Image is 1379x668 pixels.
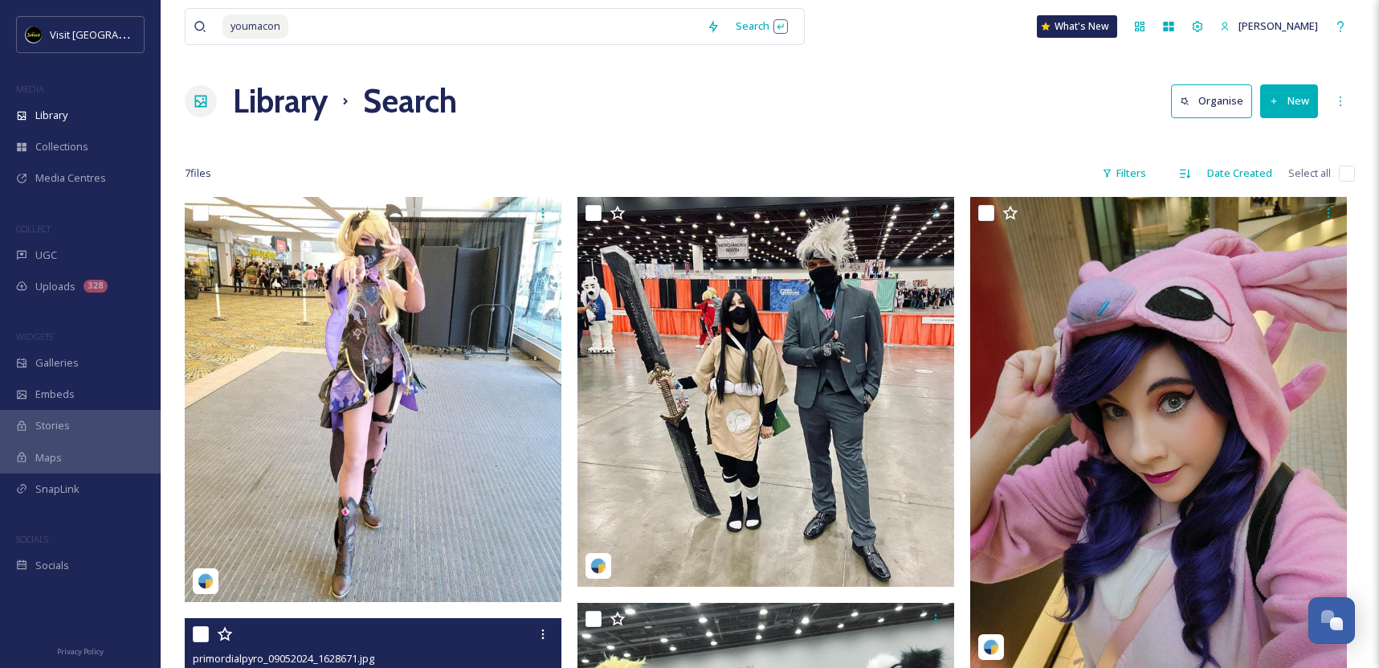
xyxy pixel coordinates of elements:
[35,170,106,186] span: Media Centres
[1308,597,1355,644] button: Open Chat
[35,418,70,433] span: Stories
[26,42,39,55] img: website_grey.svg
[1288,166,1331,181] span: Select all
[42,42,177,55] div: Domain: [DOMAIN_NAME]
[185,166,211,181] span: 7 file s
[177,95,271,105] div: Keywords by Traffic
[1260,84,1318,117] button: New
[728,10,796,42] div: Search
[1212,10,1326,42] a: [PERSON_NAME]
[233,77,328,125] a: Library
[35,139,88,154] span: Collections
[35,558,69,573] span: Socials
[16,223,51,235] span: COLLECT
[590,558,606,574] img: snapsea-logo.png
[26,27,42,43] img: VISIT%20DETROIT%20LOGO%20-%20BLACK%20BACKGROUND.png
[16,330,53,342] span: WIDGETS
[185,197,561,602] img: shirtasaurus_09052024_1628669.jpg
[35,387,75,402] span: Embeds
[160,93,173,106] img: tab_keywords_by_traffic_grey.svg
[26,26,39,39] img: logo_orange.svg
[35,355,79,371] span: Galleries
[193,651,374,666] span: primordialpyro_09052024_1628671.jpg
[1037,15,1117,38] a: What's New
[35,108,67,123] span: Library
[363,77,457,125] h1: Search
[61,95,144,105] div: Domain Overview
[983,639,999,655] img: snapsea-logo.png
[57,641,104,660] a: Privacy Policy
[222,14,288,38] span: youmacon
[1171,84,1260,117] a: Organise
[84,280,108,293] div: 328
[35,482,80,497] span: SnapLink
[16,83,44,95] span: MEDIA
[35,450,62,465] span: Maps
[1171,84,1252,117] button: Organise
[35,248,57,263] span: UGC
[43,93,56,106] img: tab_domain_overview_orange.svg
[57,646,104,657] span: Privacy Policy
[1094,158,1154,189] div: Filters
[970,197,1347,668] img: nekomimi_cosplay_09052024_1628670.jpg
[577,197,954,587] img: only1one1me_09052024_1628672.jpg
[50,27,174,42] span: Visit [GEOGRAPHIC_DATA]
[1238,18,1318,33] span: [PERSON_NAME]
[198,573,214,589] img: snapsea-logo.png
[45,26,79,39] div: v 4.0.25
[16,533,48,545] span: SOCIALS
[1199,158,1280,189] div: Date Created
[35,279,75,294] span: Uploads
